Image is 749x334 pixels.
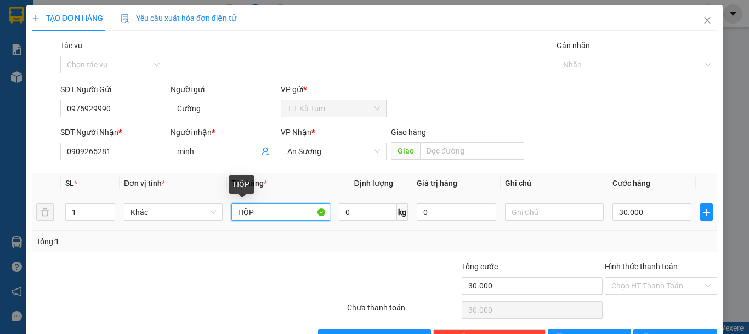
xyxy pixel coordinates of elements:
span: Khác [130,204,216,220]
input: 0 [417,203,496,221]
span: plus [32,14,39,22]
span: SL [65,179,74,188]
div: SĐT Người Gửi [60,83,166,95]
span: Giao [391,142,420,160]
span: Cước hàng [612,179,650,188]
button: delete [36,203,54,221]
span: Đơn vị tính [124,179,165,188]
input: VD: Bàn, Ghế [231,203,330,221]
span: TẠO ĐƠN HÀNG [32,14,103,22]
span: kg [397,203,408,221]
td: SL: 1 [44,60,100,80]
td: Nội dung: [5,60,44,99]
span: Yêu cầu xuất hóa đơn điện tử [121,14,236,22]
input: Ghi Chú [505,203,604,221]
span: Định lượng [354,179,393,188]
button: Close [692,5,723,36]
label: Gán nhãn [557,41,590,50]
span: VP Nhận [281,128,311,137]
div: CR : 30.000 [103,63,207,76]
div: Người nhận [171,126,276,138]
span: T.T Kà Tum [287,100,380,117]
img: icon [121,14,129,23]
input: Dọc đường [420,142,524,160]
div: SĐT Người Nhận [60,126,166,138]
div: VP gửi [281,83,387,95]
td: 1 kiện [44,80,211,99]
label: Hình thức thanh toán [605,262,678,271]
div: HỘP [229,175,254,194]
span: user-add [261,147,270,156]
label: Tác vụ [60,41,82,50]
span: Giao hàng [391,128,426,137]
span: plus [701,208,712,217]
button: plus [700,203,713,221]
span: An Sương [287,143,380,160]
span: close [703,16,712,25]
div: Chưa thanh toán [346,302,461,321]
td: huy 0906711612 [44,27,211,60]
span: Tổng cước [462,262,498,271]
div: Tổng: 1 [36,235,290,247]
div: Người gửi [171,83,276,95]
span: Giá trị hàng [417,179,457,188]
td: Nhận hàng: [5,27,44,60]
span: Tên hàng [231,179,267,188]
th: Ghi chú [501,173,608,194]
